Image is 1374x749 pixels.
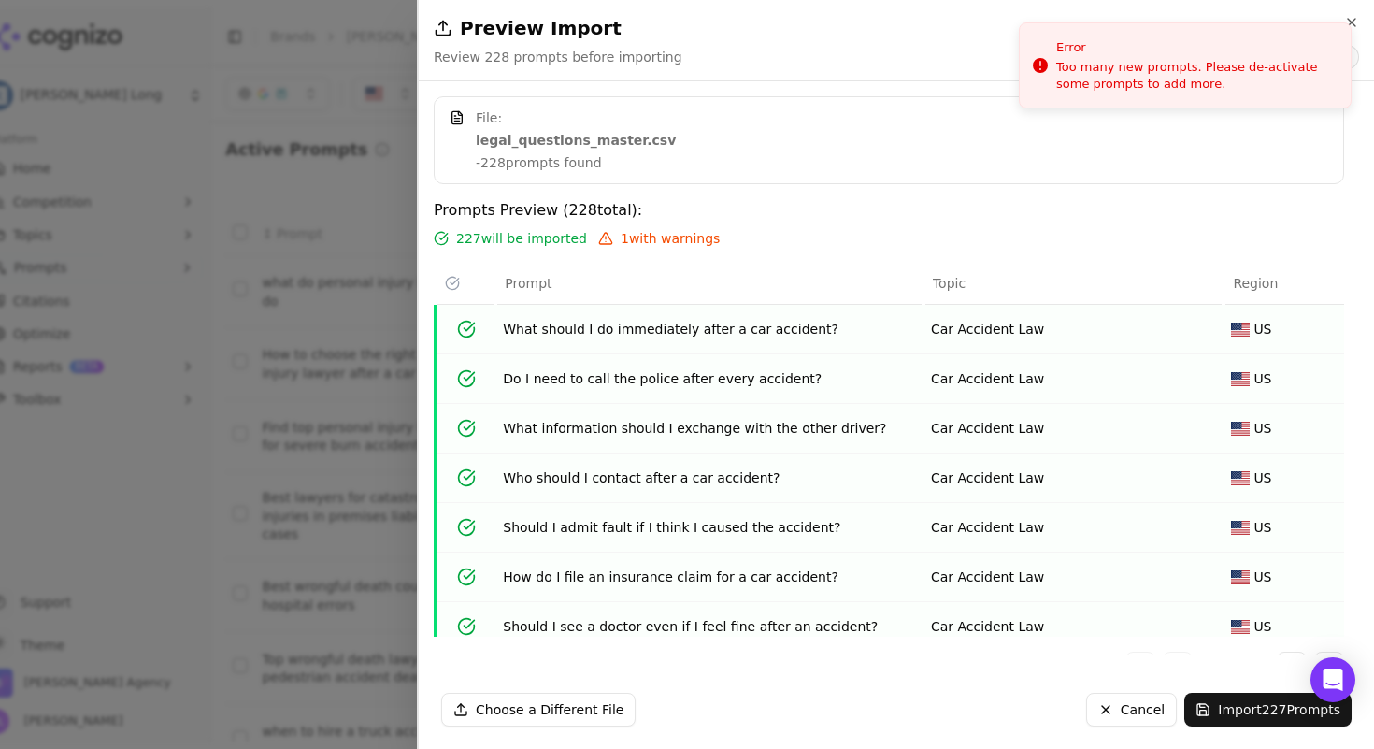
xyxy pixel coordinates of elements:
div: Car Accident Law [931,617,1216,636]
img: US flag [1231,570,1250,584]
span: US [1253,320,1271,338]
th: Topic [923,263,1224,305]
div: File: - 228 prompts found [476,108,1328,172]
span: 1 warnings [1256,45,1359,69]
div: Car Accident Law [931,419,1216,438]
strong: legal_questions_master.csv [476,131,676,150]
div: How do I file an insurance claim for a car accident? [503,568,916,586]
div: Car Accident Law [931,468,1216,487]
span: US [1253,468,1271,487]
th: Prompt [495,263,923,305]
span: US [1253,617,1271,636]
span: US [1253,419,1271,438]
img: US flag [1231,323,1250,337]
div: Car Accident Law [931,369,1216,388]
div: Should I admit fault if I think I caused the accident? [503,518,916,537]
img: US flag [1231,521,1250,535]
span: US [1253,369,1271,388]
img: US flag [1231,620,1250,634]
div: Data table [434,263,1344,637]
div: Who should I contact after a car accident? [503,468,916,487]
h4: Prompts Preview ( 228 total): [434,199,1344,222]
div: Should I see a doctor even if I feel fine after an accident? [503,617,916,636]
div: Do I need to call the police after every accident? [503,369,916,388]
img: US flag [1231,471,1250,485]
p: Review 228 prompts before importing [434,48,682,66]
div: What information should I exchange with the other driver? [503,419,916,438]
div: Car Accident Law [931,320,1216,338]
span: Region [1233,274,1278,293]
img: US flag [1231,422,1250,436]
button: Cancel [1086,693,1177,727]
span: US [1253,568,1271,586]
button: Choose a Different File [441,693,636,727]
th: status [436,263,495,305]
span: 227 valid [1155,45,1249,69]
button: Import227Prompts [1184,693,1352,727]
h2: Preview Import [434,15,1359,41]
img: US flag [1231,372,1250,386]
span: US [1253,518,1271,537]
div: Car Accident Law [931,518,1216,537]
span: 1 with warnings [621,229,720,248]
span: Topic [933,274,966,293]
div: Car Accident Law [931,568,1216,586]
span: 227 will be imported [456,229,587,248]
div: What should I do immediately after a car accident? [503,320,916,338]
span: Prompt [505,274,551,293]
th: Region [1224,263,1344,305]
